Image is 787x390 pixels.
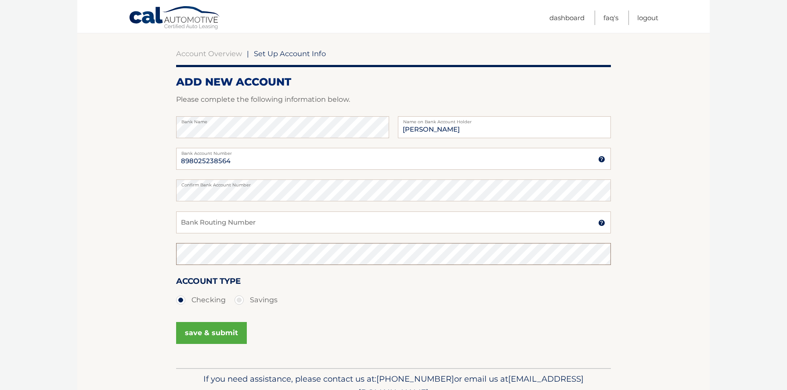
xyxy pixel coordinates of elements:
a: Logout [637,11,658,25]
span: [PHONE_NUMBER] [376,374,454,384]
p: Please complete the following information below. [176,93,611,106]
h2: ADD NEW ACCOUNT [176,75,611,89]
input: Bank Account Number [176,148,611,170]
a: Cal Automotive [129,6,221,31]
img: tooltip.svg [598,156,605,163]
input: Bank Routing Number [176,211,611,233]
img: tooltip.svg [598,219,605,226]
label: Bank Account Number [176,148,611,155]
label: Confirm Bank Account Number [176,179,611,186]
a: FAQ's [603,11,618,25]
label: Savings [235,291,278,309]
label: Bank Name [176,116,389,123]
input: Name on Account (Account Holder Name) [398,116,611,138]
a: Account Overview [176,49,242,58]
a: Dashboard [549,11,585,25]
span: Set Up Account Info [254,49,326,58]
label: Name on Bank Account Holder [398,116,611,123]
label: Checking [176,291,226,309]
label: Account Type [176,275,241,291]
span: | [247,49,249,58]
button: save & submit [176,322,247,344]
